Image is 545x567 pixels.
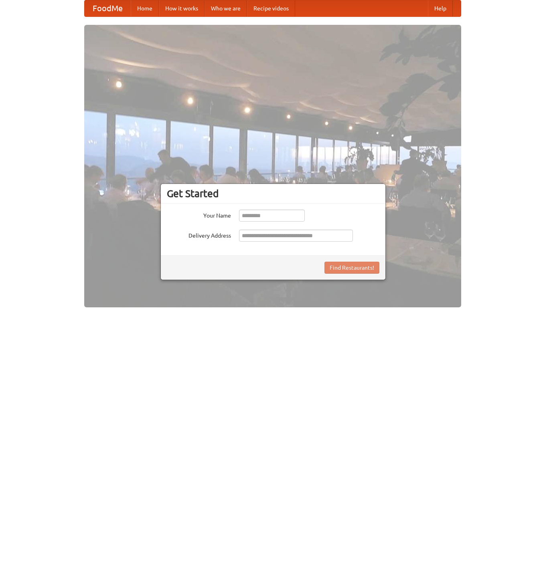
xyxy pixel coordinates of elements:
[159,0,205,16] a: How it works
[167,230,231,240] label: Delivery Address
[428,0,453,16] a: Help
[324,262,379,274] button: Find Restaurants!
[247,0,295,16] a: Recipe videos
[131,0,159,16] a: Home
[85,0,131,16] a: FoodMe
[167,210,231,220] label: Your Name
[205,0,247,16] a: Who we are
[167,188,379,200] h3: Get Started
